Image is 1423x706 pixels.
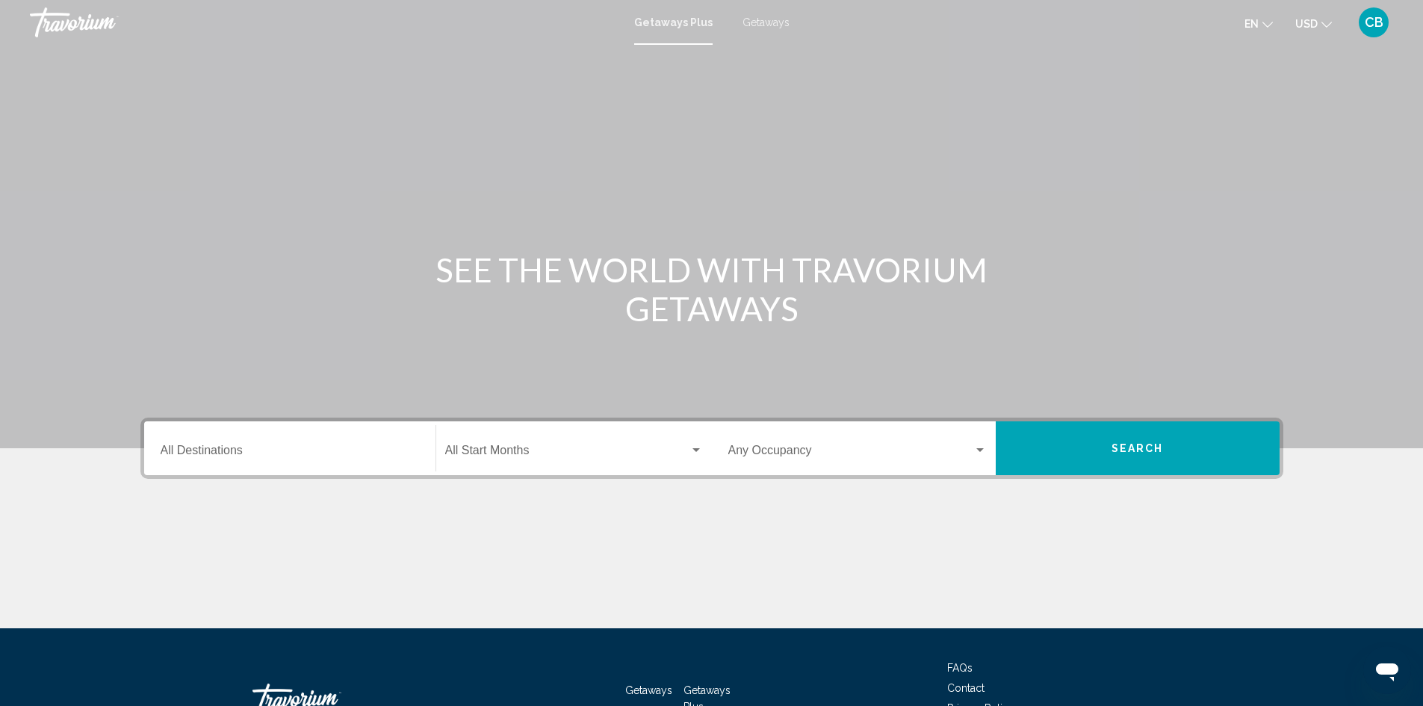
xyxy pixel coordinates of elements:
iframe: Button to launch messaging window [1363,646,1411,694]
span: CB [1365,15,1383,30]
a: Getaways [742,16,790,28]
button: Search [996,421,1280,475]
h1: SEE THE WORLD WITH TRAVORIUM GETAWAYS [432,250,992,328]
a: Getaways [625,684,672,696]
span: USD [1295,18,1318,30]
a: Contact [947,682,985,694]
a: FAQs [947,662,973,674]
a: Getaways Plus [634,16,713,28]
button: Change language [1244,13,1273,34]
button: User Menu [1354,7,1393,38]
button: Change currency [1295,13,1332,34]
span: en [1244,18,1259,30]
a: Travorium [30,7,619,37]
span: Search [1112,443,1164,455]
div: Search widget [144,421,1280,475]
